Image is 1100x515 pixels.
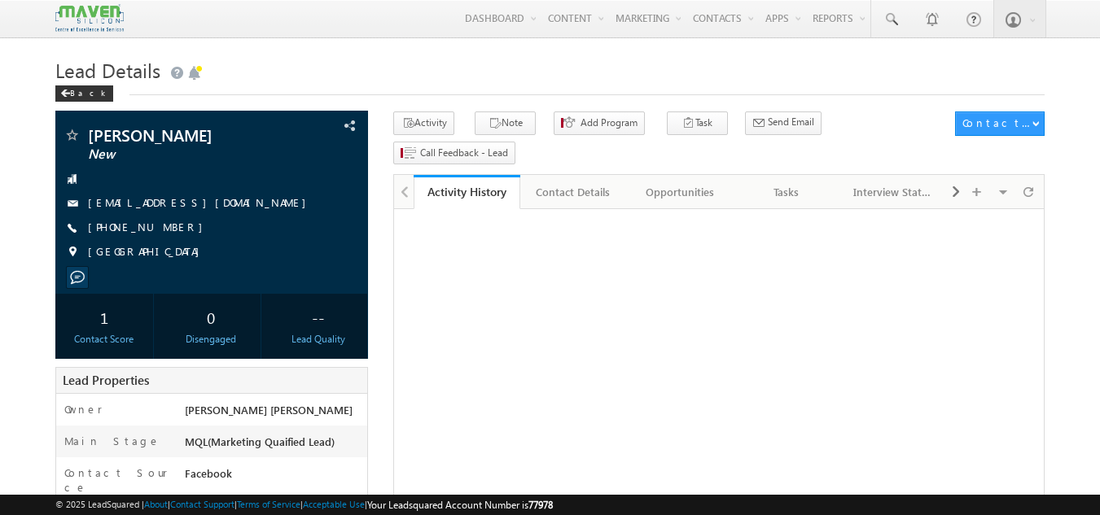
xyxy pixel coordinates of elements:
span: Lead Details [55,57,160,83]
span: Your Leadsquared Account Number is [367,499,553,511]
img: Custom Logo [55,4,124,33]
button: Task [667,111,728,135]
div: Contact Actions [962,116,1032,130]
a: Contact Details [520,175,627,209]
a: [EMAIL_ADDRESS][DOMAIN_NAME] [88,195,314,209]
a: Tasks [734,175,840,209]
a: Opportunities [627,175,734,209]
a: Acceptable Use [303,499,365,509]
span: 77978 [528,499,553,511]
span: Add Program [581,116,638,130]
span: [PHONE_NUMBER] [88,220,211,236]
span: Send Email [768,115,814,129]
a: Interview Status [840,175,947,209]
button: Note [475,111,536,135]
div: -- [273,302,363,332]
div: Contact Score [59,332,150,347]
div: Opportunities [640,182,719,202]
span: © 2025 LeadSquared | | | | | [55,497,553,513]
div: Contact Details [533,182,612,202]
div: Lead Quality [273,332,363,347]
div: Disengaged [166,332,256,347]
div: Interview Status [853,182,932,202]
div: Back [55,85,113,102]
button: Activity [393,111,454,135]
button: Contact Actions [955,111,1045,136]
label: Main Stage [64,434,160,448]
a: About [144,499,168,509]
a: Activity History [414,175,520,209]
div: MQL(Marketing Quaified Lead) [181,434,368,456]
span: [PERSON_NAME] [88,127,281,143]
span: [PERSON_NAME] [PERSON_NAME] [185,403,353,417]
label: Contact Source [64,465,169,495]
div: Tasks [747,182,826,202]
a: Contact Support [170,499,234,509]
span: Lead Properties [63,372,149,388]
div: Facebook [181,465,368,488]
button: Call Feedback - Lead [393,142,515,165]
div: 0 [166,302,256,332]
a: Back [55,85,121,98]
a: Terms of Service [237,499,300,509]
div: Activity History [426,184,508,199]
div: 1 [59,302,150,332]
button: Add Program [554,111,645,135]
span: [GEOGRAPHIC_DATA] [88,244,208,260]
label: Owner [64,402,103,417]
button: Send Email [745,111,822,135]
span: Call Feedback - Lead [420,146,508,160]
span: New [88,146,281,163]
